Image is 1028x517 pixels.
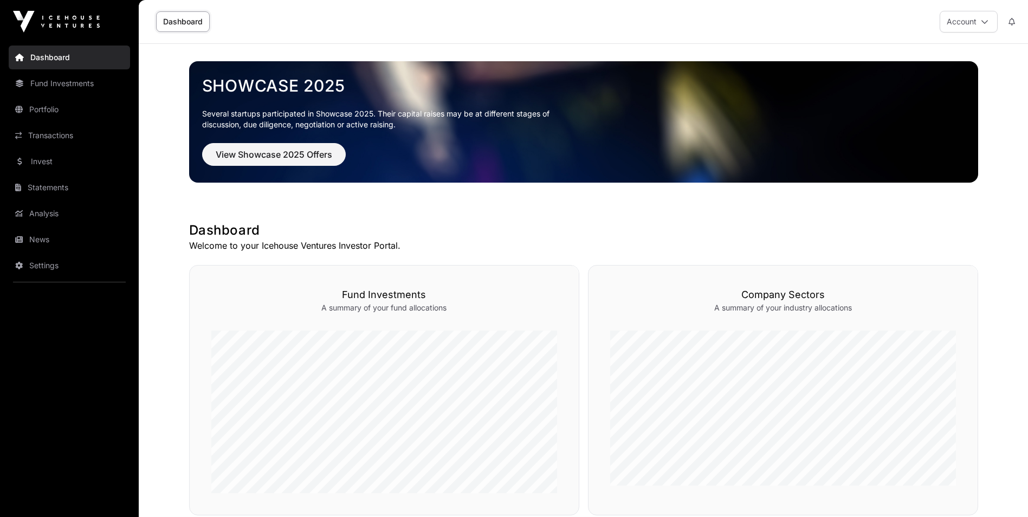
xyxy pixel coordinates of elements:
[9,254,130,277] a: Settings
[216,148,332,161] span: View Showcase 2025 Offers
[610,287,956,302] h3: Company Sectors
[9,176,130,199] a: Statements
[211,302,557,313] p: A summary of your fund allocations
[9,124,130,147] a: Transactions
[202,154,346,165] a: View Showcase 2025 Offers
[974,465,1028,517] iframe: Chat Widget
[189,239,978,252] p: Welcome to your Icehouse Ventures Investor Portal.
[13,11,100,33] img: Icehouse Ventures Logo
[189,222,978,239] h1: Dashboard
[202,76,965,95] a: Showcase 2025
[9,46,130,69] a: Dashboard
[9,150,130,173] a: Invest
[9,72,130,95] a: Fund Investments
[9,228,130,251] a: News
[202,143,346,166] button: View Showcase 2025 Offers
[189,61,978,183] img: Showcase 2025
[211,287,557,302] h3: Fund Investments
[610,302,956,313] p: A summary of your industry allocations
[202,108,566,130] p: Several startups participated in Showcase 2025. Their capital raises may be at different stages o...
[9,202,130,225] a: Analysis
[156,11,210,32] a: Dashboard
[9,98,130,121] a: Portfolio
[940,11,998,33] button: Account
